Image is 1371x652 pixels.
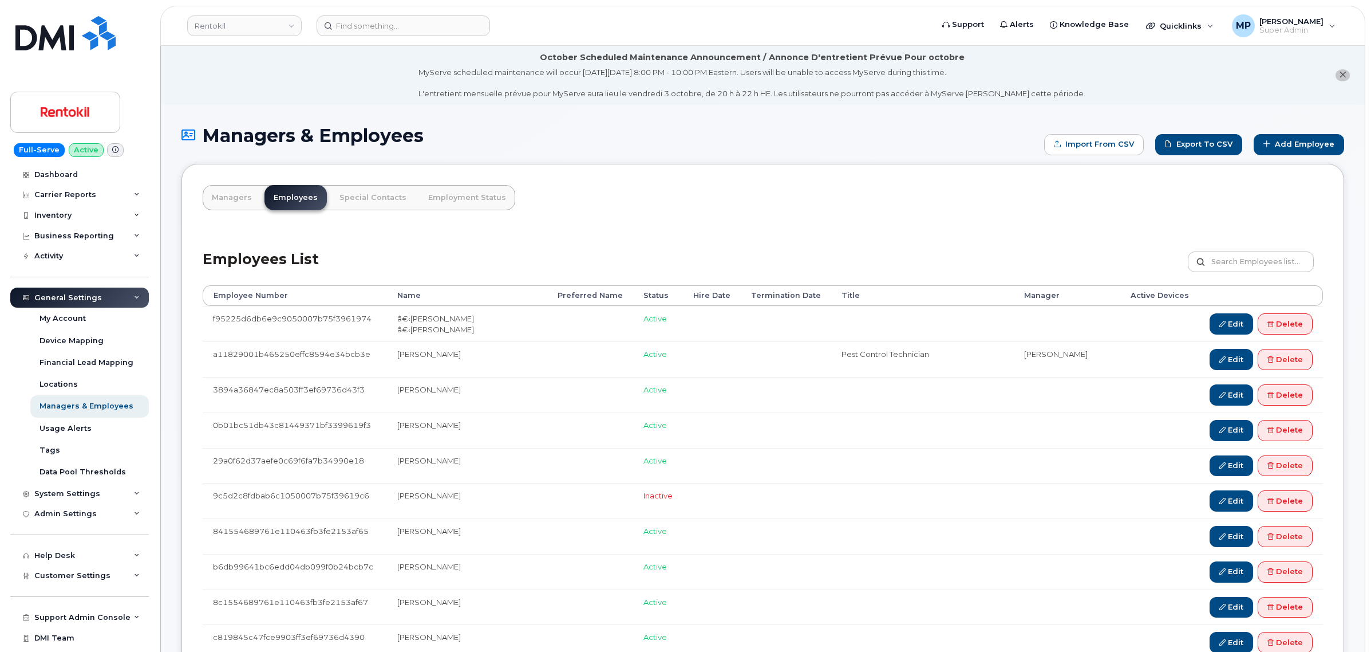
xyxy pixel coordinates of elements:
[203,448,387,484] td: 29a0f62d37aefe0c69f6fa7b34990e18
[1210,313,1253,335] a: Edit
[831,341,1014,377] td: Pest Control Technician
[203,590,387,625] td: 8c1554689761e110463fb3fe2153af67
[387,519,547,554] td: [PERSON_NAME]
[643,421,667,430] span: Active
[643,598,667,607] span: Active
[1258,526,1313,547] a: Delete
[1258,420,1313,441] a: Delete
[1210,420,1253,441] a: Edit
[1210,526,1253,547] a: Edit
[683,285,741,306] th: Hire Date
[1210,384,1253,406] a: Edit
[1210,490,1253,512] a: Edit
[419,185,515,210] a: Employment Status
[1044,134,1144,155] form: Import from CSV
[387,448,547,484] td: [PERSON_NAME]
[1258,384,1313,406] a: Delete
[203,554,387,590] td: b6db99641bc6edd04db099f0b24bcb7c
[203,483,387,519] td: 9c5d2c8fdbab6c1050007b75f39619c6
[1210,597,1253,618] a: Edit
[1014,285,1120,306] th: Manager
[741,285,831,306] th: Termination Date
[1258,349,1313,370] a: Delete
[1336,69,1350,81] button: close notification
[1258,313,1313,335] a: Delete
[1210,561,1253,583] a: Edit
[643,456,667,465] span: Active
[540,52,965,64] div: October Scheduled Maintenance Announcement / Annonce D'entretient Prévue Pour octobre
[1120,285,1199,306] th: Active Devices
[547,285,633,306] th: Preferred Name
[643,314,667,323] span: Active
[1258,561,1313,583] a: Delete
[181,125,1038,146] h1: Managers & Employees
[387,554,547,590] td: [PERSON_NAME]
[633,285,683,306] th: Status
[643,491,673,500] span: Inactive
[1258,490,1313,512] a: Delete
[203,252,319,285] h2: Employees List
[203,413,387,448] td: 0b01bc51db43c81449371bf3399619f3
[1258,597,1313,618] a: Delete
[203,185,261,210] a: Managers
[203,306,387,341] td: f95225d6db6e9c9050007b75f3961974
[387,377,547,413] td: [PERSON_NAME]
[418,67,1085,99] div: MyServe scheduled maintenance will occur [DATE][DATE] 8:00 PM - 10:00 PM Eastern. Users will be u...
[643,562,667,571] span: Active
[1210,455,1253,477] a: Edit
[264,185,327,210] a: Employees
[643,385,667,394] span: Active
[643,527,667,536] span: Active
[831,285,1014,306] th: Title
[203,285,387,306] th: Employee Number
[387,413,547,448] td: [PERSON_NAME]
[387,590,547,625] td: [PERSON_NAME]
[387,483,547,519] td: [PERSON_NAME]
[203,341,387,377] td: a11829001b465250effc8594e34bcb3e
[203,519,387,554] td: 841554689761e110463fb3fe2153af65
[387,341,547,377] td: [PERSON_NAME]
[1024,349,1110,360] li: [PERSON_NAME]
[643,633,667,642] span: Active
[203,377,387,413] td: 3894a36847ec8a503ff3ef69736d43f3
[1155,134,1242,155] a: Export to CSV
[330,185,416,210] a: Special Contacts
[387,306,547,341] td: â€‹[PERSON_NAME] â€‹[PERSON_NAME]
[1254,134,1344,155] a: Add Employee
[387,285,547,306] th: Name
[1210,349,1253,370] a: Edit
[1258,455,1313,477] a: Delete
[643,349,667,359] span: Active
